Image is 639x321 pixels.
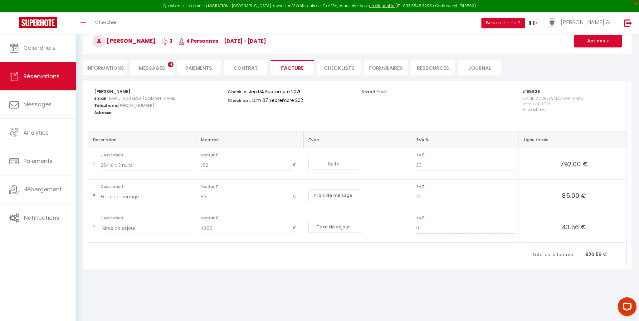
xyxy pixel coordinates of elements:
[481,18,525,28] button: Besoin d'aide ?
[94,95,107,101] strong: Email:
[23,72,60,80] span: Réservations
[23,129,49,137] span: Analytics
[118,101,154,110] span: [PHONE_NUMBER]
[532,251,585,258] span: Total de la facture
[201,151,301,160] span: Montant
[416,151,516,160] span: TVA
[293,223,301,234] span: €
[94,110,112,116] strong: Adresse:
[519,132,627,148] th: Ligne totale
[101,182,193,191] span: Description
[139,65,165,72] span: Messages
[293,191,301,202] span: €
[95,19,117,26] span: Chercher
[524,191,624,200] span: 85.00 €
[94,103,118,108] strong: Téléphone:
[228,96,251,103] p: Check out:
[416,214,516,223] span: TVA
[19,17,57,28] img: Super Booking
[416,182,516,191] span: TVA
[201,182,301,191] span: Montant
[177,60,221,75] li: Paiements
[522,89,540,94] strong: #65826
[624,19,632,27] img: logout
[364,60,408,75] li: FORMULAIRES
[411,132,519,148] th: TVA %
[168,62,173,67] span: 4
[524,223,624,231] span: 43.56 €
[201,214,301,223] span: Montant
[524,160,624,168] span: 792.00 €
[23,157,53,165] span: Paiements
[162,37,173,45] span: 3
[547,18,557,27] img: ...
[24,214,59,222] span: Notifications
[361,88,387,95] p: Statut:
[178,37,218,45] span: 4 Personnes
[561,18,610,26] span: [PERSON_NAME] &
[196,132,303,148] th: Montant
[23,185,62,193] span: Hébergement
[523,248,626,261] p: 920.56 €
[574,35,622,47] button: Actions
[317,60,361,75] li: CHECKLISTS
[107,94,177,103] span: [EMAIL_ADDRESS][DOMAIN_NAME]
[458,60,501,75] li: Journal
[613,295,639,321] iframe: LiveChat chat widget
[88,132,196,148] th: Description
[522,94,620,125] p: [EMAIL_ADDRESS][DOMAIN_NAME] immb CBU 795 Enchastrayes
[23,44,56,52] span: Calendriers
[369,3,395,8] a: en cliquant ici
[271,60,314,75] li: Facture
[23,100,52,108] span: Messages
[293,160,301,171] span: €
[228,88,247,95] p: Check in:
[303,132,411,148] th: Type
[101,151,193,160] span: Description
[90,12,121,34] a: Chercher
[411,60,455,75] li: Ressources
[377,89,387,95] span: Payé
[83,60,127,75] li: Informations
[101,214,193,223] span: Description
[93,37,156,45] span: [PERSON_NAME]
[543,12,618,34] a: ... [PERSON_NAME] &
[224,60,267,75] li: Contrat
[94,89,130,94] strong: [PERSON_NAME]
[224,37,266,45] span: [DATE] - [DATE]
